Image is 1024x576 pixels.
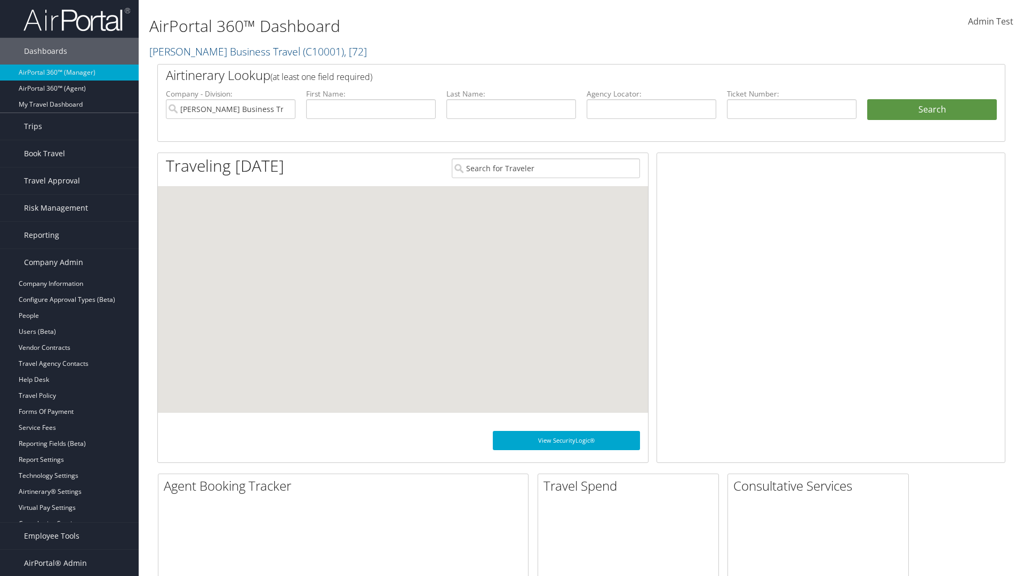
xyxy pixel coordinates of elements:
[166,155,284,177] h1: Traveling [DATE]
[733,477,908,495] h2: Consultative Services
[867,99,997,121] button: Search
[303,44,344,59] span: ( C10001 )
[543,477,718,495] h2: Travel Spend
[24,249,83,276] span: Company Admin
[24,113,42,140] span: Trips
[23,7,130,32] img: airportal-logo.png
[24,38,67,65] span: Dashboards
[493,431,640,450] a: View SecurityLogic®
[968,5,1013,38] a: Admin Test
[149,15,725,37] h1: AirPortal 360™ Dashboard
[166,89,295,99] label: Company - Division:
[446,89,576,99] label: Last Name:
[24,167,80,194] span: Travel Approval
[270,71,372,83] span: (at least one field required)
[24,140,65,167] span: Book Travel
[164,477,528,495] h2: Agent Booking Tracker
[452,158,640,178] input: Search for Traveler
[344,44,367,59] span: , [ 72 ]
[727,89,857,99] label: Ticket Number:
[306,89,436,99] label: First Name:
[149,44,367,59] a: [PERSON_NAME] Business Travel
[24,222,59,249] span: Reporting
[24,195,88,221] span: Risk Management
[968,15,1013,27] span: Admin Test
[166,66,926,84] h2: Airtinerary Lookup
[587,89,716,99] label: Agency Locator:
[24,523,79,549] span: Employee Tools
